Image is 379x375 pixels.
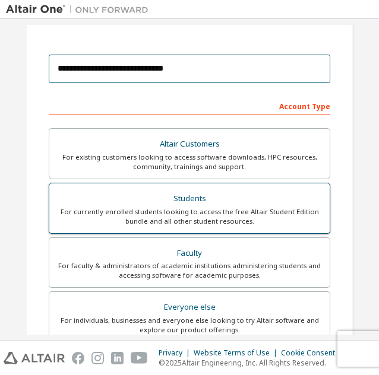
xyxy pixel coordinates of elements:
[56,152,323,171] div: For existing customers looking to access software downloads, HPC resources, community, trainings ...
[281,348,342,358] div: Cookie Consent
[56,136,323,152] div: Altair Customers
[4,352,65,364] img: altair_logo.svg
[56,261,323,280] div: For faculty & administrators of academic institutions administering students and accessing softwa...
[159,358,342,368] p: © 2025 Altair Engineering, Inc. All Rights Reserved.
[49,96,330,115] div: Account Type
[194,348,281,358] div: Website Terms of Use
[56,299,323,316] div: Everyone else
[56,190,323,207] div: Students
[91,352,104,364] img: instagram.svg
[56,245,323,262] div: Faculty
[72,352,84,364] img: facebook.svg
[111,352,124,364] img: linkedin.svg
[6,4,154,15] img: Altair One
[56,207,323,226] div: For currently enrolled students looking to access the free Altair Student Edition bundle and all ...
[159,348,194,358] div: Privacy
[131,352,148,364] img: youtube.svg
[56,316,323,335] div: For individuals, businesses and everyone else looking to try Altair software and explore our prod...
